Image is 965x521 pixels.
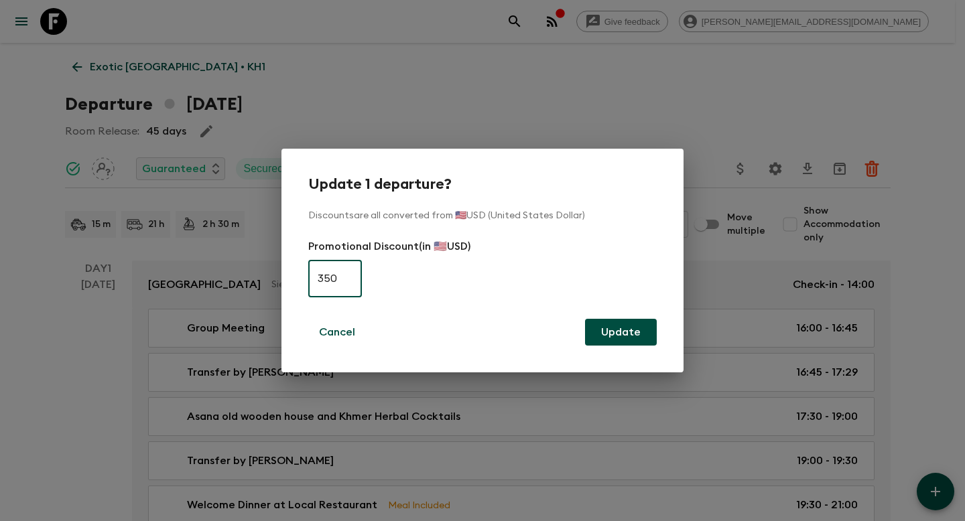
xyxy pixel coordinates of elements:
[308,175,657,193] h2: Update 1 departure?
[319,324,355,340] p: Cancel
[585,319,657,346] button: Update
[308,209,657,222] p: Discounts are all converted from 🇺🇸USD (United States Dollar)
[308,319,366,346] button: Cancel
[308,238,657,254] p: Promotional Discount (in 🇺🇸USD)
